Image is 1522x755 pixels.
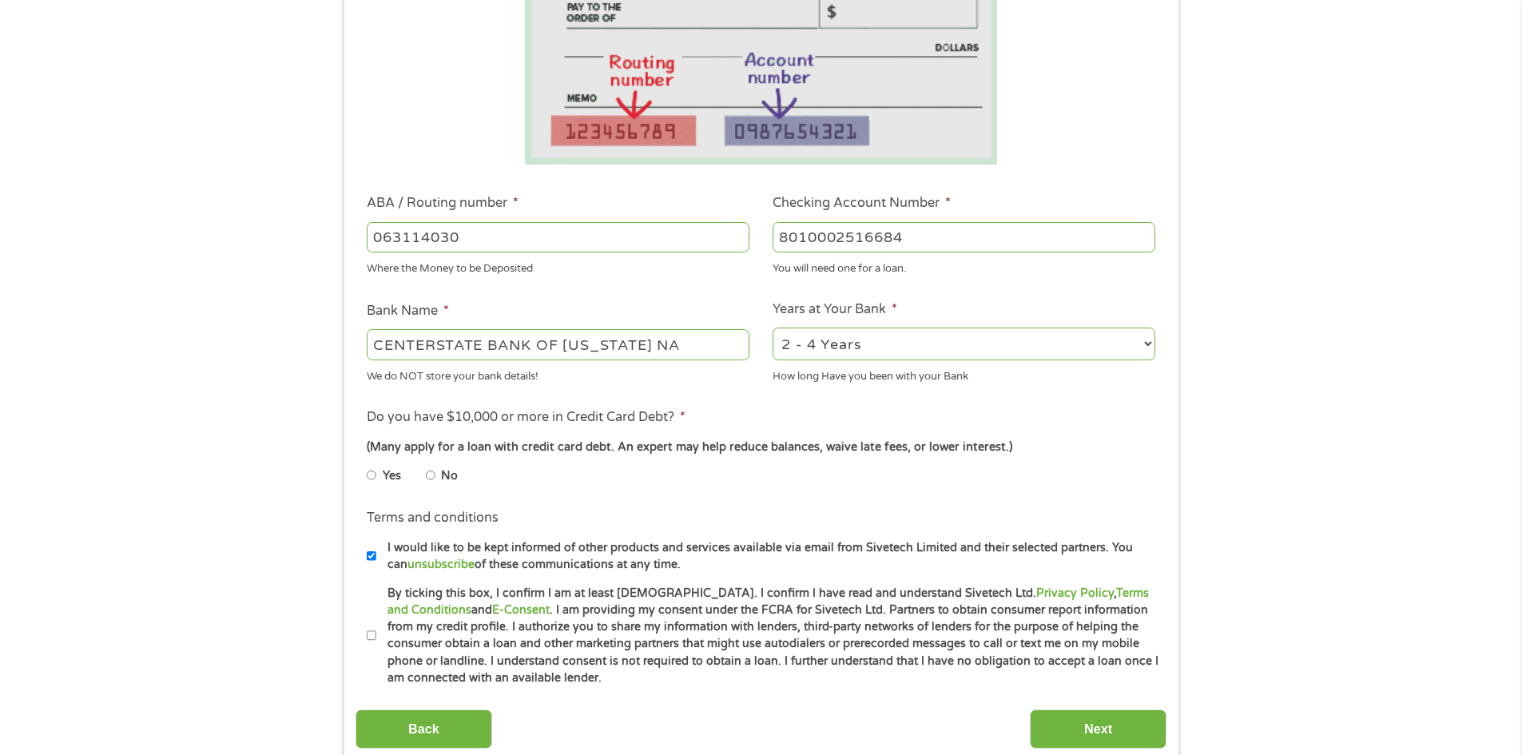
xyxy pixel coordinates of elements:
label: Years at Your Bank [773,301,897,318]
div: (Many apply for a loan with credit card debt. An expert may help reduce balances, waive late fees... [367,439,1154,456]
div: We do NOT store your bank details! [367,363,749,384]
label: No [441,467,458,485]
label: Bank Name [367,303,449,320]
a: unsubscribe [407,558,475,571]
div: Where the Money to be Deposited [367,256,749,277]
label: By ticking this box, I confirm I am at least [DEMOGRAPHIC_DATA]. I confirm I have read and unders... [376,585,1160,687]
div: How long Have you been with your Bank [773,363,1155,384]
label: Checking Account Number [773,195,951,212]
label: Yes [383,467,401,485]
label: Terms and conditions [367,510,499,527]
div: You will need one for a loan. [773,256,1155,277]
label: ABA / Routing number [367,195,519,212]
label: Do you have $10,000 or more in Credit Card Debt? [367,409,685,426]
a: Terms and Conditions [387,586,1149,617]
input: 263177916 [367,222,749,252]
input: Next [1030,709,1166,749]
a: Privacy Policy [1036,586,1114,600]
input: 345634636 [773,222,1155,252]
a: E-Consent [492,603,550,617]
label: I would like to be kept informed of other products and services available via email from Sivetech... [376,539,1160,574]
input: Back [356,709,492,749]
